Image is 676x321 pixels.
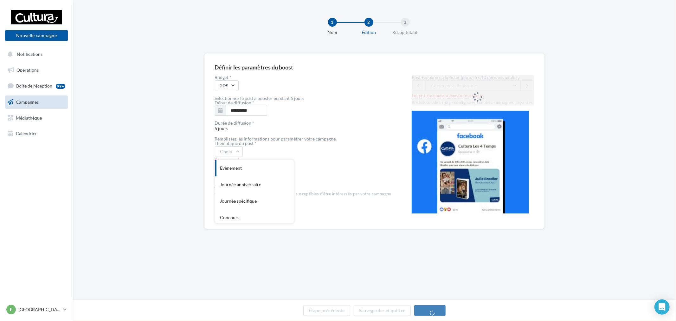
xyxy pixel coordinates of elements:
[215,121,391,125] div: Durée de diffusion *
[215,137,391,141] div: Remplissez les informations pour paramétrer votre campagne.
[18,306,61,313] p: [GEOGRAPHIC_DATA]
[5,30,68,41] button: Nouvelle campagne
[312,29,353,36] div: Nom
[215,158,391,163] div: Champ requis
[4,48,67,61] button: Notifications
[215,101,254,105] label: Début de diffusion *
[4,79,69,93] a: Boîte de réception99+
[4,63,69,77] a: Opérations
[401,18,410,27] div: 3
[17,51,42,57] span: Notifications
[412,111,529,213] img: operation-preview
[654,299,670,315] div: Open Intercom Messenger
[215,96,391,101] div: Sélectionnez le post à booster pendant 5 jours
[215,141,391,146] div: Thématique du post *
[303,305,350,316] button: Etape précédente
[56,84,65,89] div: 99+
[364,18,373,27] div: 2
[10,306,12,313] span: F
[215,168,391,173] div: Univers produits *
[16,131,37,136] span: Calendrier
[215,185,391,191] div: Champ requis
[4,127,69,140] a: Calendrier
[16,83,52,88] span: Boîte de réception
[328,18,337,27] div: 1
[385,29,426,36] div: Récapitulatif
[349,29,389,36] div: Édition
[5,304,68,316] a: F [GEOGRAPHIC_DATA]
[354,305,411,316] button: Sauvegarder et quitter
[4,95,69,109] a: Campagnes
[215,75,391,80] label: Budget *
[215,160,294,176] div: Evènement
[16,67,39,73] span: Opérations
[215,64,293,70] div: Définir les paramètres du boost
[215,209,294,226] div: Concours
[4,111,69,125] a: Médiathèque
[215,121,391,131] span: 5 jours
[215,146,243,157] button: Choix
[215,176,294,193] div: Journée anniversaire
[215,80,239,91] button: 20€
[16,115,42,120] span: Médiathèque
[215,193,294,209] div: Journée spécifique
[16,99,39,105] span: Campagnes
[215,191,391,197] div: Cet univers définira le panel d'internautes susceptibles d'être intéressés par votre campagne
